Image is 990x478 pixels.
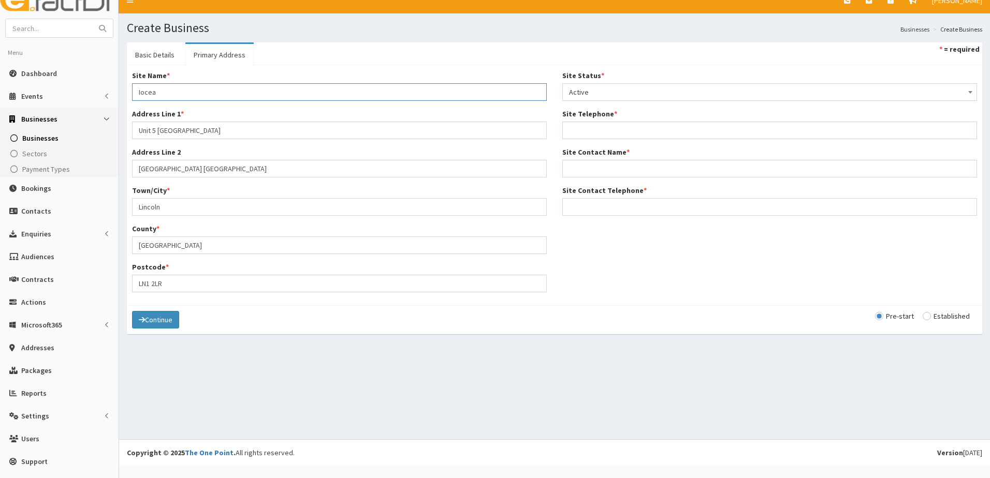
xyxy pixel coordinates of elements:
[22,133,59,143] span: Businesses
[119,439,990,466] footer: All rights reserved.
[562,185,647,196] label: Site Contact Telephone
[3,130,119,146] a: Businesses
[127,21,982,35] h1: Create Business
[21,343,54,352] span: Addresses
[937,447,982,458] div: [DATE]
[21,320,62,330] span: Microsoft365
[930,25,982,34] li: Create Business
[875,312,914,320] label: Pre-start
[22,149,47,158] span: Sectors
[21,411,49,421] span: Settings
[127,44,183,66] a: Basic Details
[21,297,46,307] span: Actions
[6,19,93,37] input: Search...
[21,389,47,398] span: Reports
[21,69,57,78] span: Dashboard
[132,70,170,81] label: Site Name
[562,147,630,157] label: Site Contact Name
[21,275,54,284] span: Contracts
[21,184,51,193] span: Bookings
[21,92,43,101] span: Events
[944,44,980,54] strong: = required
[185,44,254,66] a: Primary Address
[923,312,970,320] label: Established
[21,206,51,216] span: Contacts
[3,161,119,177] a: Payment Types
[127,448,236,457] strong: Copyright © 2025 .
[21,114,57,124] span: Businesses
[185,448,234,457] a: The One Point
[22,165,70,174] span: Payment Types
[132,109,184,119] label: Address Line 1
[132,223,159,234] label: County
[562,109,617,119] label: Site Telephone
[132,262,169,272] label: Postcode
[21,457,48,466] span: Support
[21,434,39,443] span: Users
[937,448,963,457] b: Version
[900,25,929,34] a: Businesses
[569,85,970,99] span: Active
[3,146,119,161] a: Sectors
[21,252,54,261] span: Audiences
[21,229,51,238] span: Enquiries
[132,311,179,328] button: Continue
[132,147,181,157] label: Address Line 2
[21,366,52,375] span: Packages
[132,185,170,196] label: Town/City
[562,83,977,101] span: Active
[562,70,604,81] label: Site Status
